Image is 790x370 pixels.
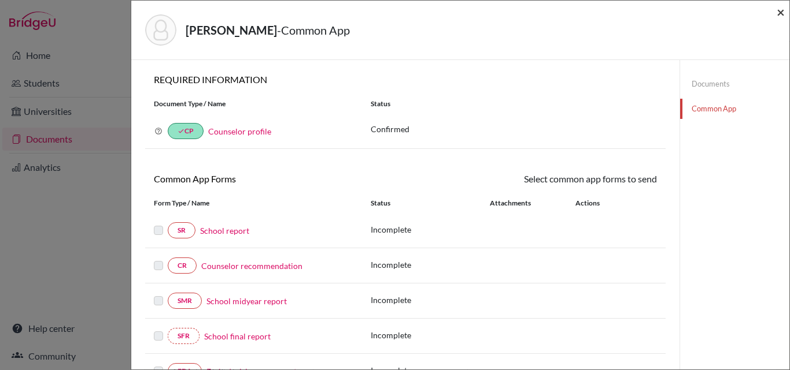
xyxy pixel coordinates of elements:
[145,99,362,109] div: Document Type / Name
[371,123,657,135] p: Confirmed
[145,198,362,208] div: Form Type / Name
[680,74,789,94] a: Documents
[168,328,200,344] a: SFR
[168,222,195,238] a: SR
[201,260,302,272] a: Counselor recommendation
[405,172,666,186] div: Select common app forms to send
[680,99,789,119] a: Common App
[168,257,197,274] a: CR
[777,5,785,19] button: Close
[168,123,204,139] a: doneCP
[208,126,271,136] a: Counselor profile
[168,293,202,309] a: SMR
[371,198,490,208] div: Status
[371,259,490,271] p: Incomplete
[277,23,350,37] span: - Common App
[145,74,666,85] h6: REQUIRED INFORMATION
[371,294,490,306] p: Incomplete
[145,173,405,184] h6: Common App Forms
[200,225,249,237] a: School report
[371,223,490,236] p: Incomplete
[490,198,562,208] div: Attachments
[206,295,287,307] a: School midyear report
[186,23,277,37] strong: [PERSON_NAME]
[371,329,490,341] p: Incomplete
[178,128,184,134] i: done
[562,198,633,208] div: Actions
[777,3,785,20] span: ×
[362,99,666,109] div: Status
[204,330,271,342] a: School final report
